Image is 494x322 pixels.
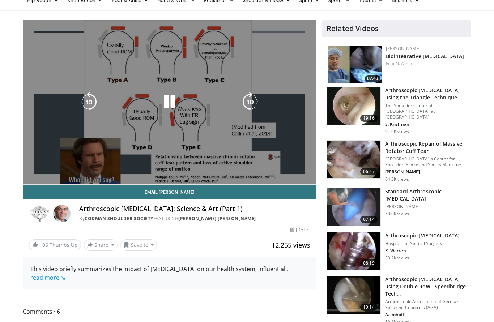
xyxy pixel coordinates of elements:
[23,307,316,316] span: Comments 6
[386,46,421,52] a: [PERSON_NAME]
[290,227,310,233] div: [DATE]
[328,46,382,83] img: 3fbd5ba4-9555-46dd-8132-c1644086e4f5.150x105_q85_crop-smart_upscale.jpg
[327,232,380,270] img: 10051_3.png.150x105_q85_crop-smart_upscale.jpg
[328,46,382,83] a: 07:43
[79,215,310,222] div: By FEATURING
[385,121,467,127] p: S. Krishnan
[385,103,467,120] p: The Shoulder Center at [GEOGRAPHIC_DATA] at [GEOGRAPHIC_DATA]
[385,255,409,261] p: 33.2K views
[120,239,157,251] button: Save to
[386,60,465,67] div: Feat.
[386,53,464,60] a: Biointegrative [MEDICAL_DATA]
[29,205,50,222] img: Codman Shoulder Society
[385,140,467,155] h3: Arthroscopic Repair of Massive Rotator Cuff Tear
[385,299,467,310] p: Arthroscopic Association of German Speaking Countries (AGA)
[327,140,467,182] a: 06:27 Arthroscopic Repair of Massive Rotator Cuff Tear [GEOGRAPHIC_DATA]'s Center for Shoulder, E...
[360,216,378,223] span: 07:14
[385,276,467,297] h3: Arthroscopic [MEDICAL_DATA] using Double Row - Speedbridge Tech…
[360,115,378,122] span: 19:16
[30,265,290,282] span: ...
[360,304,378,311] span: 10:14
[385,211,409,217] p: 50.0K views
[396,60,412,66] a: N. Amin
[85,215,153,222] a: Codman Shoulder Society
[327,87,467,134] a: 19:16 Arthroscopic [MEDICAL_DATA] using the Triangle Technique The Shoulder Center at [GEOGRAPHIC...
[23,20,316,185] video-js: Video Player
[178,215,256,222] a: [PERSON_NAME] [PERSON_NAME]
[30,265,309,282] div: This video briefly summarizes the impact of [MEDICAL_DATA] on our health system, influential
[385,169,467,175] p: [PERSON_NAME]
[23,185,316,199] a: Email [PERSON_NAME]
[385,156,467,168] p: [GEOGRAPHIC_DATA]'s Center for Shoulder, Elbow and Sports Medicine
[385,87,467,101] h3: Arthroscopic [MEDICAL_DATA] using the Triangle Technique
[39,241,48,248] span: 106
[84,239,118,251] button: Share
[385,129,409,134] p: 91.6K views
[327,24,379,33] h4: Related Videos
[385,232,460,239] h3: Arthroscopic [MEDICAL_DATA]
[385,176,409,182] p: 64.3K views
[327,87,380,125] img: krish_3.png.150x105_q85_crop-smart_upscale.jpg
[30,274,65,282] a: read more ↘
[29,239,81,250] a: 106 Thumbs Up
[385,188,467,202] h3: Standard Arthroscopic [MEDICAL_DATA]
[327,276,380,314] img: 289923_0003_1.png.150x105_q85_crop-smart_upscale.jpg
[79,205,310,213] h4: Arthroscopic [MEDICAL_DATA]: Science & Art (Part 1)
[327,188,467,226] a: 07:14 Standard Arthroscopic [MEDICAL_DATA] [PERSON_NAME] 50.0K views
[360,168,378,175] span: 06:27
[360,259,378,267] span: 08:19
[327,141,380,178] img: 281021_0002_1.png.150x105_q85_crop-smart_upscale.jpg
[385,241,460,246] p: Hospital for Special Surgery
[53,205,71,222] img: Avatar
[385,248,460,254] p: R. Warren
[272,241,310,249] span: 12,255 views
[327,188,380,226] img: 38854_0000_3.png.150x105_q85_crop-smart_upscale.jpg
[385,204,467,210] p: [PERSON_NAME]
[327,232,467,270] a: 08:19 Arthroscopic [MEDICAL_DATA] Hospital for Special Surgery R. Warren 33.2K views
[365,75,380,82] span: 07:43
[385,312,467,318] p: A. Imhoff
